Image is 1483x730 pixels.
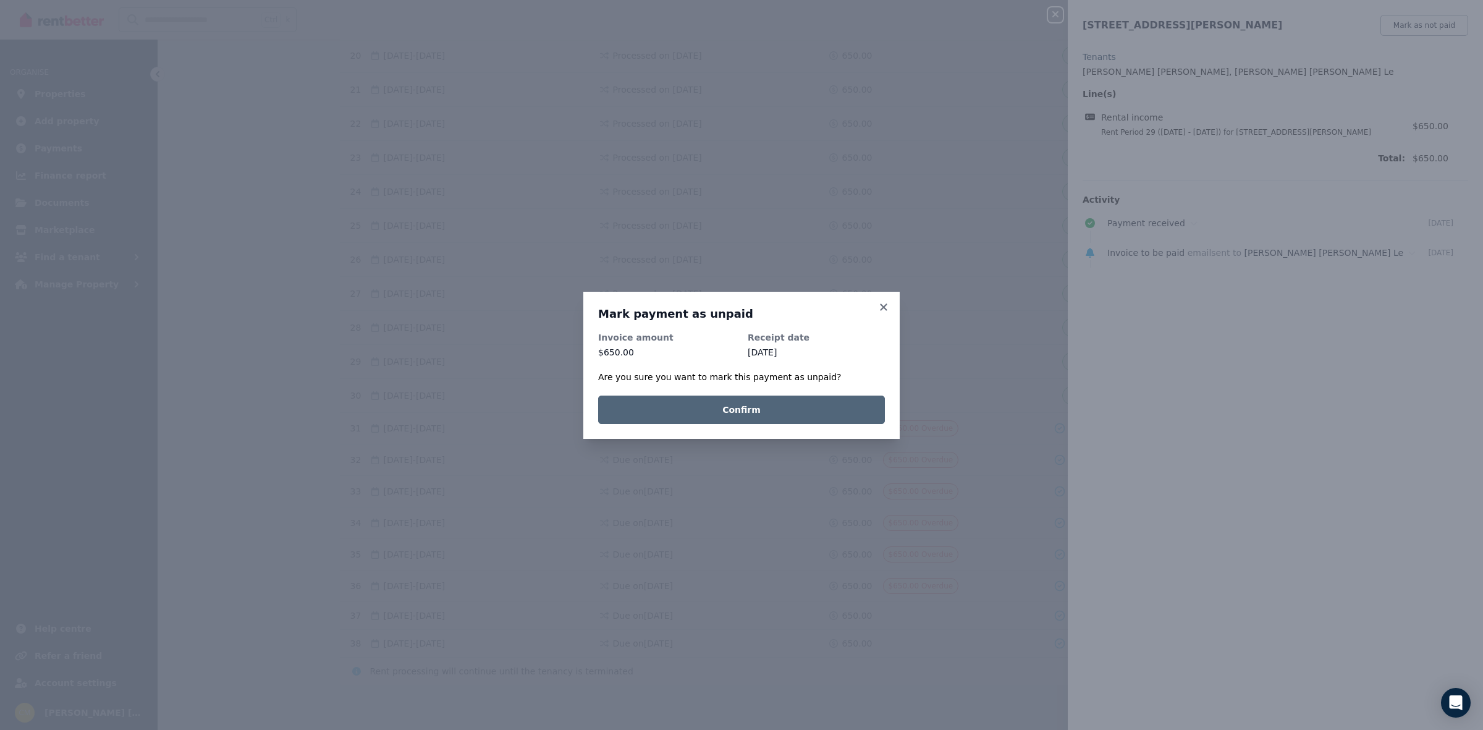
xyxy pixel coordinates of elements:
button: Confirm [598,396,885,424]
dt: Invoice amount [598,331,735,344]
div: Are you sure you want to mark this payment as unpaid? [598,371,885,383]
dd: $650.00 [598,346,735,359]
h3: Mark payment as unpaid [598,307,885,321]
dt: Receipt date [748,331,885,344]
dd: [DATE] [748,346,885,359]
div: Open Intercom Messenger [1441,688,1471,718]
